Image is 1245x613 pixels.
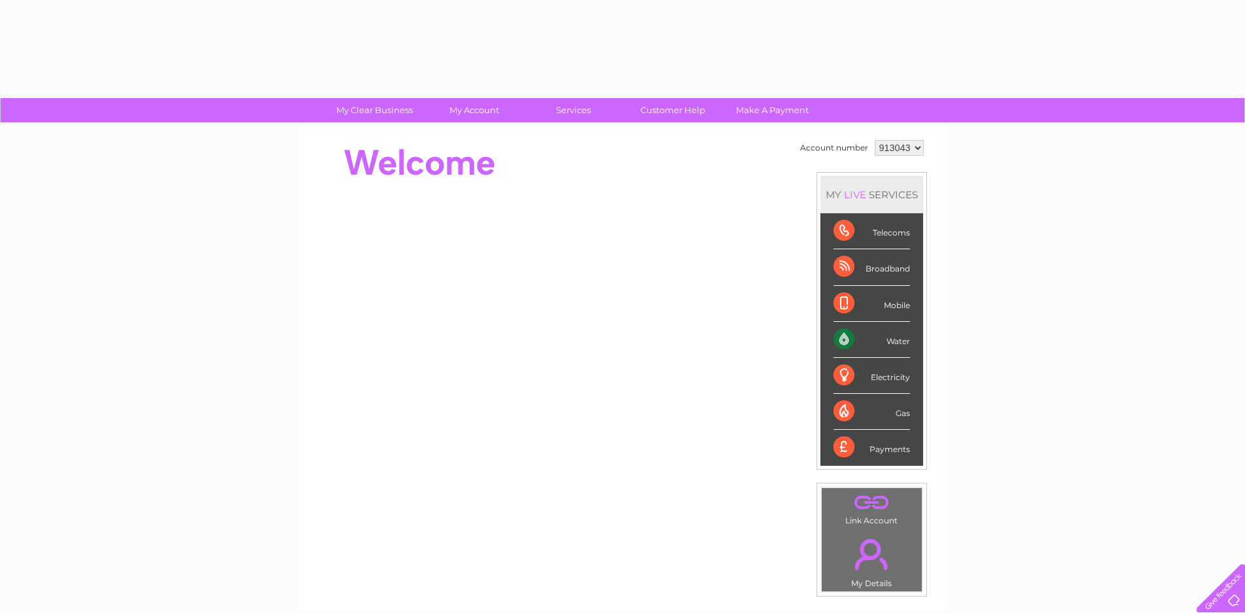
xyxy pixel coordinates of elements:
a: Services [519,98,627,122]
div: Gas [833,394,910,430]
a: . [825,491,919,514]
div: LIVE [841,188,869,201]
a: My Clear Business [321,98,429,122]
td: Account number [797,137,871,159]
a: My Account [420,98,528,122]
a: Customer Help [619,98,727,122]
div: Broadband [833,249,910,285]
div: Telecoms [833,213,910,249]
div: MY SERVICES [820,176,923,213]
a: Make A Payment [718,98,826,122]
div: Electricity [833,358,910,394]
div: Payments [833,430,910,465]
div: Mobile [833,286,910,322]
td: My Details [821,528,922,592]
div: Water [833,322,910,358]
td: Link Account [821,487,922,529]
a: . [825,531,919,577]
